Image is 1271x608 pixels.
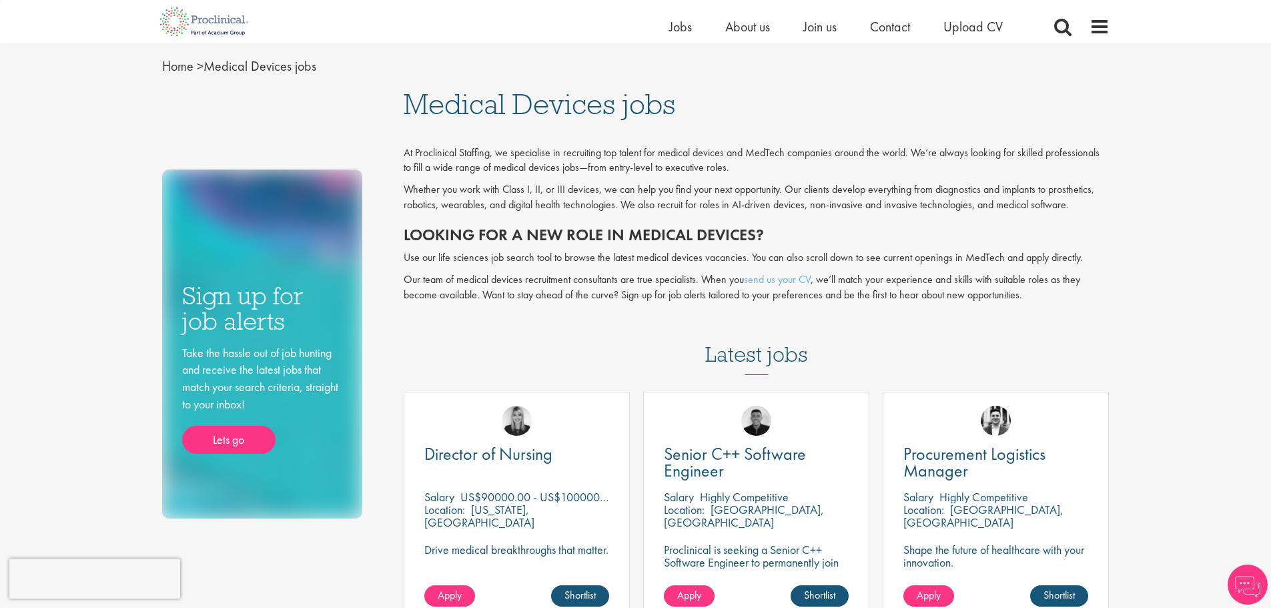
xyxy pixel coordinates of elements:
p: [GEOGRAPHIC_DATA], [GEOGRAPHIC_DATA] [664,502,824,530]
p: At Proclinical Staffing, we specialise in recruiting top talent for medical devices and MedTech c... [404,145,1110,176]
span: Salary [664,489,694,505]
span: > [197,57,203,75]
a: Shortlist [551,585,609,607]
span: Apply [438,588,462,602]
h3: Sign up for job alerts [182,283,342,334]
img: Janelle Jones [502,406,532,436]
span: Location: [664,502,705,517]
span: Medical Devices jobs [404,86,675,122]
a: Shortlist [791,585,849,607]
a: Lets go [182,426,276,454]
a: Join us [803,18,837,35]
a: Upload CV [943,18,1003,35]
a: breadcrumb link to Home [162,57,193,75]
a: Apply [903,585,954,607]
a: About us [725,18,770,35]
img: Edward Little [981,406,1011,436]
span: Location: [424,502,465,517]
p: [US_STATE], [GEOGRAPHIC_DATA] [424,502,534,530]
p: Highly Competitive [939,489,1028,505]
span: Senior C++ Software Engineer [664,442,806,482]
span: Apply [917,588,941,602]
a: Contact [870,18,910,35]
span: Location: [903,502,944,517]
span: Medical Devices jobs [162,57,316,75]
a: Jobs [669,18,692,35]
a: Procurement Logistics Manager [903,446,1088,479]
iframe: reCAPTCHA [9,559,180,599]
p: Shape the future of healthcare with your innovation. [903,543,1088,569]
div: Take the hassle out of job hunting and receive the latest jobs that match your search criteria, s... [182,344,342,454]
p: Highly Competitive [700,489,789,505]
span: Director of Nursing [424,442,552,465]
h3: Latest jobs [705,310,808,375]
a: send us your CV [744,272,811,286]
h2: Looking for a new role in medical devices? [404,226,1110,244]
p: Our team of medical devices recruitment consultants are true specialists. When you , we’ll match ... [404,272,1110,303]
a: Shortlist [1030,585,1088,607]
p: Proclinical is seeking a Senior C++ Software Engineer to permanently join their dynamic team in [... [664,543,849,594]
a: Senior C++ Software Engineer [664,446,849,479]
img: Chatbot [1228,565,1268,605]
span: Salary [903,489,933,505]
a: Apply [664,585,715,607]
a: Apply [424,585,475,607]
p: Drive medical breakthroughs that matter. [424,543,609,556]
span: Salary [424,489,454,505]
span: Apply [677,588,701,602]
p: Use our life sciences job search tool to browse the latest medical devices vacancies. You can als... [404,250,1110,266]
img: Christian Andersen [741,406,771,436]
p: Whether you work with Class I, II, or III devices, we can help you find your next opportunity. Ou... [404,182,1110,213]
p: US$90000.00 - US$100000.00 per annum [460,489,667,505]
span: Procurement Logistics Manager [903,442,1045,482]
a: Director of Nursing [424,446,609,463]
p: [GEOGRAPHIC_DATA], [GEOGRAPHIC_DATA] [903,502,1064,530]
